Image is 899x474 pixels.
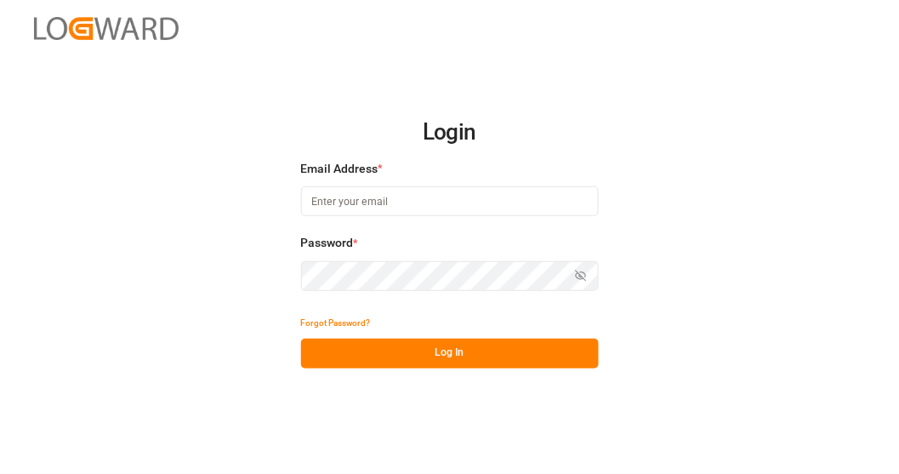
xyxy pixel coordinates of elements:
[301,339,599,368] button: Log In
[301,186,599,216] input: Enter your email
[301,309,371,339] button: Forgot Password?
[301,106,599,160] h2: Login
[301,234,354,252] span: Password
[34,17,179,40] img: Logward_new_orange.png
[301,160,378,178] span: Email Address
